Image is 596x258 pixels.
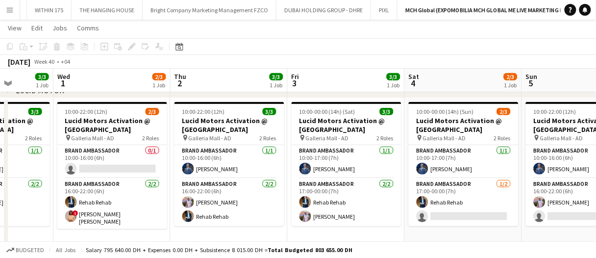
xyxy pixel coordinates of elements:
span: 1 [56,77,70,89]
span: 10:00-22:00 (12h) [534,108,576,115]
span: 3/3 [380,108,394,115]
span: Edit [31,24,43,32]
span: 2 Roles [494,134,511,142]
span: 2 Roles [377,134,394,142]
span: 2/3 [152,73,166,80]
div: [DATE] [8,57,30,67]
span: ! [73,210,78,216]
span: Wed [57,72,70,81]
span: Jobs [52,24,67,32]
span: 2 Roles [260,134,276,142]
span: 10:00-22:00 (12h) [65,108,108,115]
span: 2 Roles [143,134,159,142]
span: 2/3 [504,73,518,80]
span: Galleria Mall - AD [306,134,349,142]
span: Comms [77,24,99,32]
app-card-role: Brand Ambassador1/110:00-16:00 (6h)[PERSON_NAME] [174,145,284,179]
span: 10:00-22:00 (12h) [182,108,225,115]
div: 1 Job [36,81,49,89]
span: Thu [174,72,187,81]
span: 10:00-00:00 (14h) (Sun) [417,108,474,115]
app-card-role: Brand Ambassador2/216:00-22:00 (6h)[PERSON_NAME]Rehab Rehab [174,179,284,226]
span: 10:00-00:00 (14h) (Sat) [299,108,355,115]
span: 2/3 [497,108,511,115]
app-job-card: 10:00-00:00 (14h) (Sat)3/3Lucid Motors Activation @ [GEOGRAPHIC_DATA] Galleria Mall - AD2 RolesBr... [292,102,401,226]
span: Fri [292,72,299,81]
button: Budgeted [5,245,46,256]
h3: Lucid Motors Activation @ [GEOGRAPHIC_DATA] [174,116,284,134]
button: DUBAI HOLDING GROUP - DHRE [276,0,371,20]
span: 3/3 [263,108,276,115]
a: Comms [73,22,103,34]
span: 3/3 [35,73,49,80]
a: Jobs [49,22,71,34]
a: Edit [27,22,47,34]
button: Bright Company Marketing Management FZCO [143,0,276,20]
app-card-role: Brand Ambassador1/217:00-00:00 (7h)Rehab Rehab [409,179,519,226]
app-card-role: Brand Ambassador0/110:00-16:00 (6h) [57,145,167,179]
h3: Lucid Motors Activation @ [GEOGRAPHIC_DATA] [409,116,519,134]
span: Galleria Mall - AD [189,134,232,142]
div: Salary 795 640.00 DH + Expenses 0.00 DH + Subsistence 8 015.00 DH = [86,246,352,254]
span: Sat [409,72,420,81]
a: View [4,22,25,34]
button: PIXL [371,0,397,20]
span: Sun [526,72,538,81]
h3: Lucid Motors Activation @ [GEOGRAPHIC_DATA] [292,116,401,134]
span: 3 [290,77,299,89]
span: Galleria Mall - AD [540,134,583,142]
button: MCH Global (EXPOMOBILIA MCH GLOBAL ME LIVE MARKETING LLC) [397,0,580,20]
span: All jobs [54,246,77,254]
app-card-role: Brand Ambassador2/217:00-00:00 (7h)Rehab Rehab[PERSON_NAME] [292,179,401,226]
span: Galleria Mall - AD [72,134,115,142]
span: 5 [524,77,538,89]
span: Galleria Mall - AD [423,134,466,142]
span: 2 [173,77,187,89]
app-job-card: 10:00-00:00 (14h) (Sun)2/3Lucid Motors Activation @ [GEOGRAPHIC_DATA] Galleria Mall - AD2 RolesBr... [409,102,519,226]
div: 1 Job [387,81,400,89]
span: 3/3 [387,73,400,80]
button: THE HANGING HOUSE [72,0,143,20]
div: 1 Job [270,81,283,89]
div: 1 Job [504,81,517,89]
span: View [8,24,22,32]
span: 2/3 [146,108,159,115]
span: 3/3 [28,108,42,115]
div: 1 Job [153,81,166,89]
span: Week 40 [32,58,57,65]
button: WITHIN 175 [27,0,72,20]
span: 2 Roles [25,134,42,142]
app-card-role: Brand Ambassador2/216:00-22:00 (6h)Rehab Rehab![PERSON_NAME] [PERSON_NAME] [57,179,167,229]
h3: Lucid Motors Activation @ [GEOGRAPHIC_DATA] [57,116,167,134]
span: 4 [407,77,420,89]
app-job-card: 10:00-22:00 (12h)3/3Lucid Motors Activation @ [GEOGRAPHIC_DATA] Galleria Mall - AD2 RolesBrand Am... [174,102,284,226]
span: 3/3 [270,73,283,80]
div: +04 [61,58,70,65]
app-card-role: Brand Ambassador1/110:00-17:00 (7h)[PERSON_NAME] [409,145,519,179]
app-card-role: Brand Ambassador1/110:00-17:00 (7h)[PERSON_NAME] [292,145,401,179]
span: Total Budgeted 803 655.00 DH [268,246,352,254]
span: Budgeted [16,247,44,254]
app-job-card: 10:00-22:00 (12h)2/3Lucid Motors Activation @ [GEOGRAPHIC_DATA] Galleria Mall - AD2 RolesBrand Am... [57,102,167,229]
